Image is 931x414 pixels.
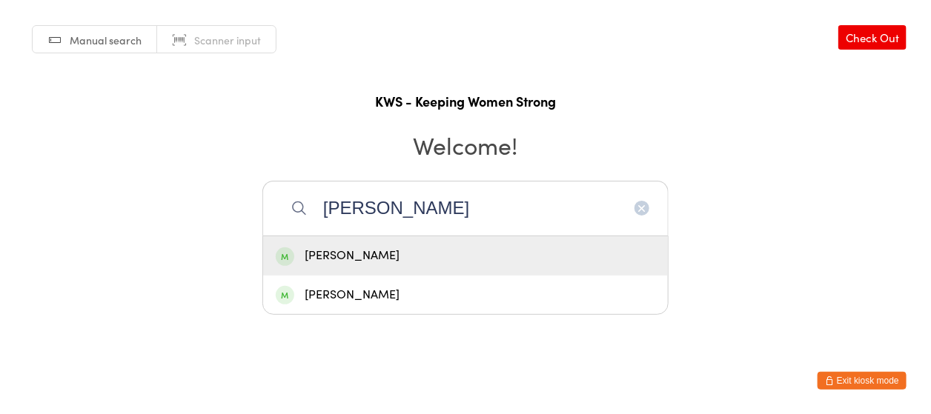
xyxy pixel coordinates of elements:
div: [PERSON_NAME] [276,285,655,305]
span: Manual search [70,33,142,47]
span: Scanner input [194,33,261,47]
h2: Welcome! [15,128,916,161]
a: Check Out [838,25,907,50]
button: Exit kiosk mode [818,372,907,390]
div: [PERSON_NAME] [276,246,655,266]
h1: KWS - Keeping Women Strong [15,92,916,110]
input: Search [262,181,669,236]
